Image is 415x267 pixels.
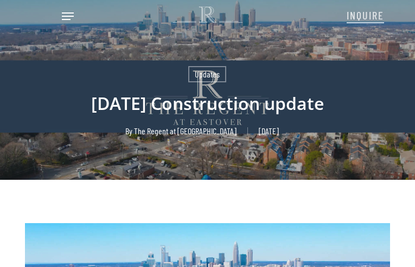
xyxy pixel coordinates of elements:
[125,127,132,135] span: By
[347,3,384,26] a: INQUIRE
[247,127,290,135] span: [DATE]
[62,11,74,22] a: Navigation Menu
[134,126,237,136] a: The Regent at [GEOGRAPHIC_DATA]
[188,66,226,82] a: Updates
[25,82,390,125] h1: [DATE] Construction update
[347,9,384,22] span: INQUIRE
